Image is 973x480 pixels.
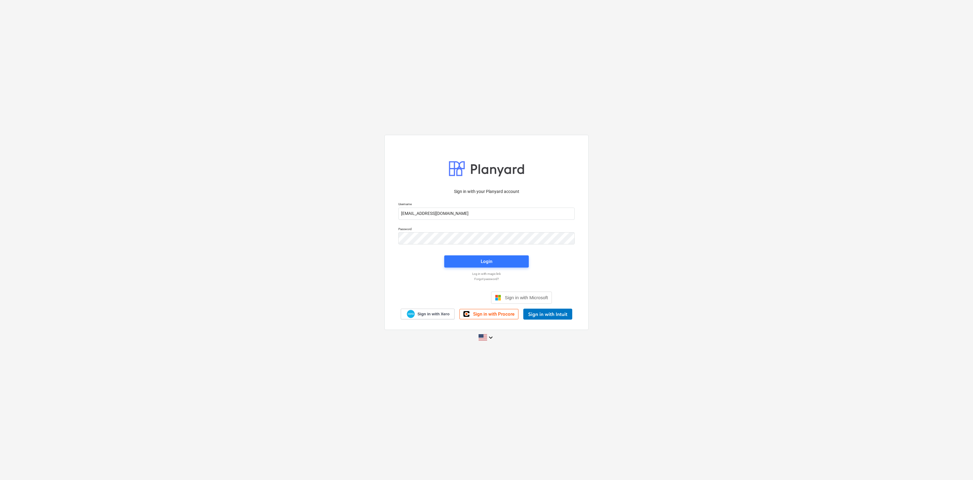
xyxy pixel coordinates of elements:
[418,291,489,304] iframe: Poga Pierakstīties ar Google kontu
[401,309,455,319] a: Sign in with Xero
[417,311,449,317] span: Sign in with Xero
[481,258,492,265] div: Login
[495,295,501,301] img: Microsoft logo
[473,311,514,317] span: Sign in with Procore
[421,291,486,304] div: Pierakstīties ar Google kontu (tiks atvērta jauna cilne)
[487,334,494,341] i: keyboard_arrow_down
[444,255,529,268] button: Login
[398,202,575,207] p: Username
[398,208,575,220] input: Username
[459,309,518,319] a: Sign in with Procore
[395,272,578,276] a: Log in with magic link
[398,227,575,232] p: Password
[395,277,578,281] a: Forgot password?
[505,295,548,300] span: Sign in with Microsoft
[398,188,575,195] p: Sign in with your Planyard account
[407,310,415,318] img: Xero logo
